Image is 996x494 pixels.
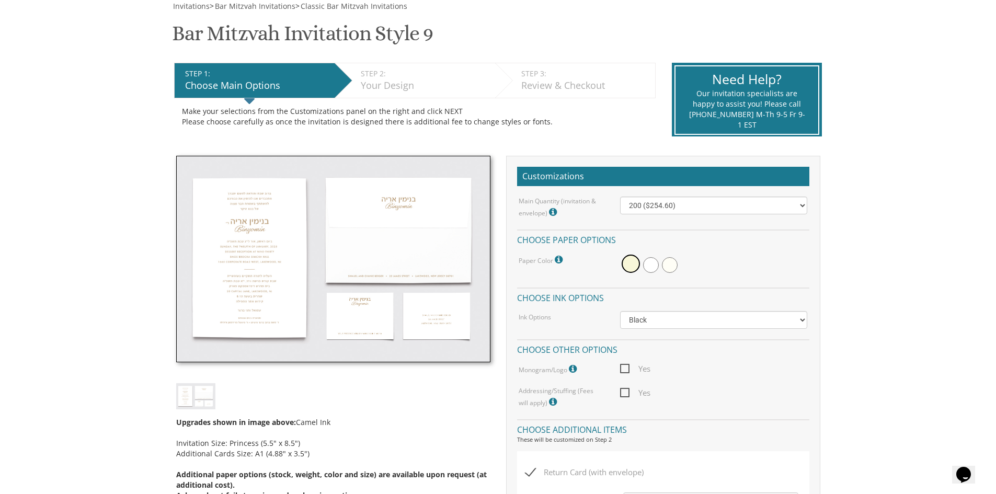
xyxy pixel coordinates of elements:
label: Ink Options [519,313,551,321]
span: > [210,1,295,11]
label: Paper Color [519,253,565,267]
span: Yes [620,386,650,399]
h4: Choose ink options [517,288,809,306]
h1: Bar Mitzvah Invitation Style 9 [172,22,433,53]
div: STEP 3: [521,68,650,79]
a: Invitations [172,1,210,11]
span: Upgrades shown in image above: [176,417,296,427]
img: bminv-thumb-9.jpg [176,156,490,363]
span: Classic Bar Mitzvah Invitations [301,1,407,11]
div: Your Design [361,79,490,93]
span: > [295,1,407,11]
h4: Choose additional items [517,419,809,438]
div: Make your selections from the Customizations panel on the right and click NEXT Please choose care... [182,106,648,127]
h4: Choose other options [517,339,809,358]
div: STEP 1: [185,68,329,79]
div: These will be customized on Step 2 [517,435,809,444]
div: Review & Checkout [521,79,650,93]
h4: Choose paper options [517,229,809,248]
h2: Customizations [517,167,809,187]
span: Invitations [173,1,210,11]
img: bminv-thumb-9.jpg [176,383,215,409]
span: Return Card (with envelope) [525,466,644,479]
span: Yes [620,362,650,375]
span: Additional paper options (stock, weight, color and size) are available upon request (at additiona... [176,469,487,490]
div: Our invitation specialists are happy to assist you! Please call [PHONE_NUMBER] M-Th 9-5 Fr 9-1 EST [689,88,805,130]
label: Main Quantity (invitation & envelope) [519,197,604,219]
div: Need Help? [689,70,805,89]
div: Choose Main Options [185,79,329,93]
label: Monogram/Logo [519,362,579,376]
a: Bar Mitzvah Invitations [214,1,295,11]
a: Classic Bar Mitzvah Invitations [300,1,407,11]
span: Bar Mitzvah Invitations [215,1,295,11]
label: Addressing/Stuffing (Fees will apply) [519,386,604,409]
iframe: chat widget [952,452,986,484]
div: STEP 2: [361,68,490,79]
